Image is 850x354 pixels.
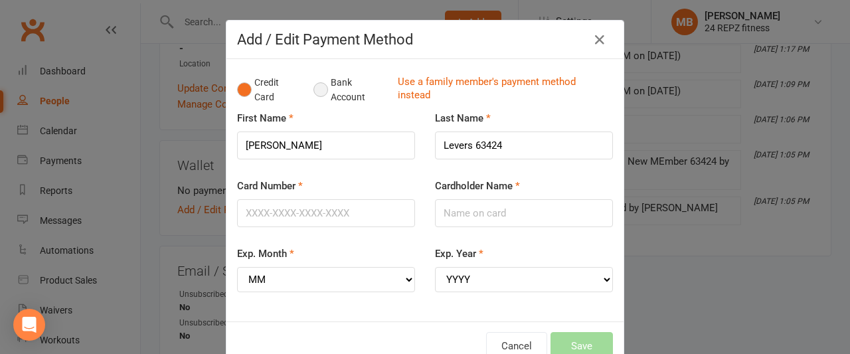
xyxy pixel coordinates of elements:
label: First Name [237,110,294,126]
a: Use a family member's payment method instead [398,75,606,105]
div: Open Intercom Messenger [13,309,45,341]
button: Credit Card [237,70,299,110]
label: Exp. Month [237,246,294,262]
input: Name on card [435,199,613,227]
label: Exp. Year [435,246,483,262]
h4: Add / Edit Payment Method [237,31,613,48]
input: XXXX-XXXX-XXXX-XXXX [237,199,415,227]
label: Last Name [435,110,491,126]
label: Card Number [237,178,303,194]
label: Cardholder Name [435,178,520,194]
button: Close [589,29,610,50]
button: Bank Account [313,70,387,110]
